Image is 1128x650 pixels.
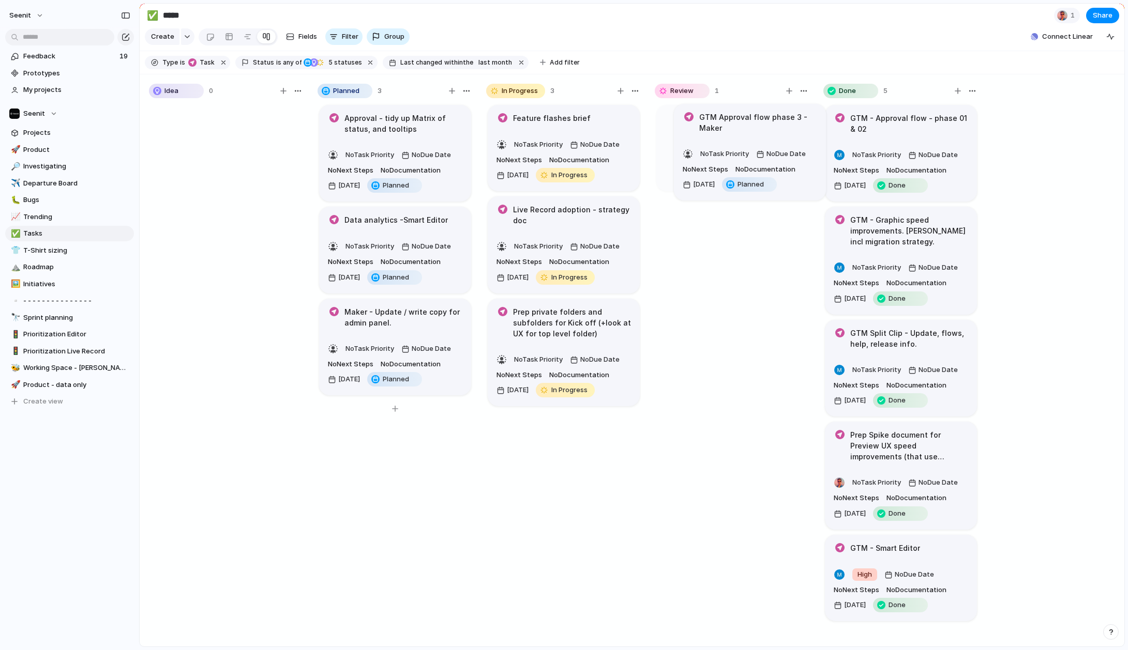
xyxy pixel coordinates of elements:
[5,377,134,393] a: 🚀Product - data only
[209,86,213,96] span: 0
[507,385,529,395] span: [DATE]
[325,269,363,286] button: [DATE]
[367,28,410,45] button: Group
[474,57,515,68] button: last month
[9,145,20,155] button: 🚀
[488,105,640,192] div: Feature flashes briefNoTask PriorityNoDue DateNoNext StepsNoDocumentation[DATE]In Progress
[567,238,622,255] button: NoDue Date
[9,228,20,239] button: ✅
[513,306,631,339] h1: Prep private folders and subfolders for Kick off (+look at UX for top level folder)
[825,535,977,622] div: GTM - Smart EditorHighNoDue DateNoNext StepsNoDocumentation[DATE]Done
[514,355,563,363] span: No Task Priority
[549,155,609,165] span: No Documentation
[9,195,20,205] button: 🐛
[1086,8,1119,23] button: Share
[11,211,18,223] div: 📈
[399,147,454,163] button: NoDue Date
[23,346,130,357] span: Prioritization Live Record
[23,68,130,79] span: Prototypes
[5,293,134,308] div: ▫️- - - - - - - - - - - - - - -
[870,505,930,522] button: Done
[5,142,134,158] a: 🚀Product
[9,380,20,390] button: 🚀
[533,269,597,286] button: In Progress
[282,28,321,45] button: Fields
[513,113,591,124] h1: Feature flashes brief
[533,382,597,398] button: In Progress
[850,328,968,349] h1: GTM Split Clip - Update, flows, help, release info.
[698,146,751,162] button: NoTask Priority
[850,214,968,247] h1: GTM - Graphic speed improvements. [PERSON_NAME] incl migration strategy.
[399,341,454,357] button: NoDue Date
[412,241,451,252] span: No Due Date
[344,113,462,134] h1: Approval - tidy up Matrix of status, and tooltips
[906,259,960,276] button: NoDue Date
[23,245,130,256] span: T-Shirt sizing
[5,209,134,225] div: 📈Trending
[325,58,362,67] span: statuses
[23,161,130,172] span: Investigating
[23,51,116,61] span: Feedback
[344,306,462,328] h1: Maker - Update / write copy for admin panel.
[906,147,960,163] button: NoDue Date
[345,344,394,352] span: No Task Priority
[886,278,946,288] span: No Documentation
[343,147,397,163] button: NoTask Priority
[549,257,609,267] span: No Documentation
[839,86,856,96] span: Done
[378,86,382,96] span: 3
[5,125,134,141] a: Projects
[5,226,134,241] a: ✅Tasks
[147,8,158,22] div: ✅
[551,272,588,283] span: In Progress
[9,10,31,21] span: Seenit
[831,290,868,307] button: [DATE]
[11,278,18,290] div: 🖼️
[343,238,397,255] button: NoTask Priority
[850,113,968,134] h1: GTM - Approval flow - phase 01 & 02
[343,341,397,357] button: NoTask Priority
[319,105,471,202] div: Approval - tidy up Matrix of status, and tooltipsNoTask PriorityNoDue DateNoNext StepsNoDocumenta...
[23,178,130,189] span: Departure Board
[23,363,130,373] span: Working Space - [PERSON_NAME]
[844,508,866,519] span: [DATE]
[507,272,529,283] span: [DATE]
[512,136,565,153] button: NoTask Priority
[328,257,373,267] span: No Next Steps
[23,262,130,272] span: Roadmap
[9,346,20,357] button: 🚦
[11,144,18,156] div: 🚀
[9,212,20,222] button: 📈
[23,128,130,138] span: Projects
[502,86,538,96] span: In Progress
[9,279,20,289] button: 🖼️
[580,241,620,252] span: No Due Date
[11,177,18,189] div: ✈️
[9,245,20,256] button: 👕
[338,180,360,191] span: [DATE]
[11,161,18,173] div: 🔎
[333,86,359,96] span: Planned
[5,259,134,275] a: ⛰️Roadmap
[850,429,968,462] h1: Prep Spike document for Preview UX speed improvements (that use existing architecture)
[5,243,134,258] div: 👕T-Shirt sizing
[919,365,958,375] span: No Due Date
[551,385,588,395] span: In Progress
[180,58,185,67] span: is
[693,179,715,190] span: [DATE]
[9,178,20,189] button: ✈️
[365,177,425,194] button: Planned
[5,176,134,191] div: ✈️Departure Board
[825,320,977,417] div: GTM Split Clip - Update, flows, help, release info.NoTask PriorityNoDue DateNoNext StepsNoDocumen...
[497,257,542,267] span: No Next Steps
[9,313,20,323] button: 🔭
[534,55,586,70] button: Add filter
[11,312,18,323] div: 🔭
[497,155,542,165] span: No Next Steps
[5,49,134,64] a: Feedback19
[735,164,795,175] span: No Documentation
[319,207,471,293] div: Data analytics -Smart EditorNoTask PriorityNoDue DateNoNext StepsNoDocumentation[DATE]Planned
[1071,10,1078,21] span: 1
[344,214,448,226] h1: Data analytics -Smart Editor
